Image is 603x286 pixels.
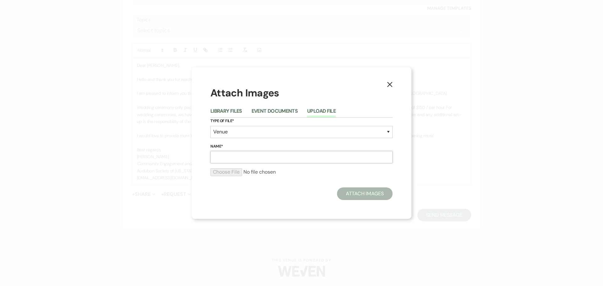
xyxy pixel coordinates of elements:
[210,86,393,100] h1: Attach Images
[210,118,393,125] label: Type of File*
[210,143,393,150] label: Name*
[252,109,298,117] button: Event Documents
[337,187,393,200] button: Attach Images
[210,109,242,117] button: Library Files
[307,109,336,117] button: Upload File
